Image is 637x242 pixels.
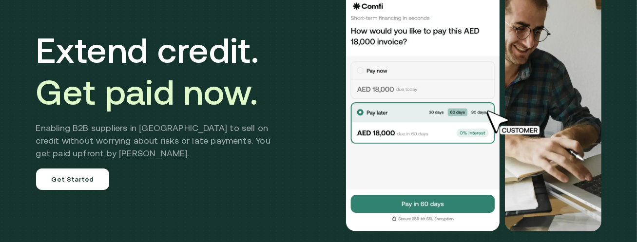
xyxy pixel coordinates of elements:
[36,72,258,112] span: Get paid now.
[480,109,551,136] img: cursor
[36,168,110,190] a: Get Started
[36,29,285,113] h1: Extend credit.
[36,122,285,160] h2: Enabling B2B suppliers in [GEOGRAPHIC_DATA] to sell on credit without worrying about risks or lat...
